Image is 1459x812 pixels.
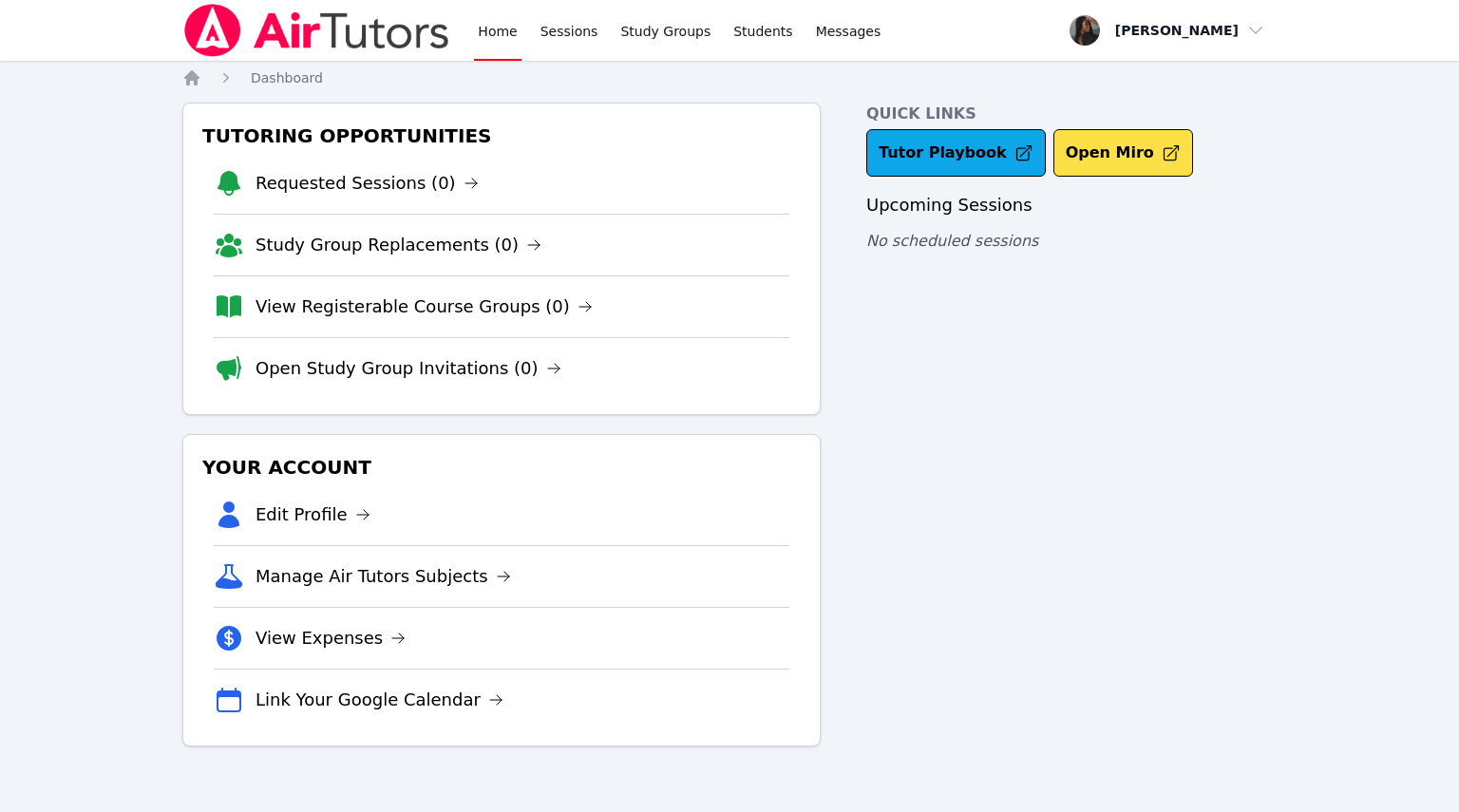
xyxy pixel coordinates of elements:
[251,68,323,87] a: Dashboard
[866,232,1038,250] span: No scheduled sessions
[199,119,805,153] h3: Tutoring Opportunities
[182,4,451,57] img: Air Tutors
[866,103,1277,125] h4: Quick Links
[256,293,593,320] a: View Registerable Course Groups (0)
[256,501,370,528] a: Edit Profile
[256,625,406,651] a: View Expenses
[199,450,805,484] h3: Your Account
[182,68,1277,87] nav: Breadcrumb
[251,70,323,85] span: Dashboard
[866,129,1046,177] a: Tutor Playbook
[816,22,881,41] span: Messages
[256,355,561,382] a: Open Study Group Invitations (0)
[256,687,503,713] a: Link Your Google Calendar
[256,170,479,197] a: Requested Sessions (0)
[256,563,511,590] a: Manage Air Tutors Subjects
[256,232,541,258] a: Study Group Replacements (0)
[866,192,1277,218] h3: Upcoming Sessions
[1053,129,1193,177] button: Open Miro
